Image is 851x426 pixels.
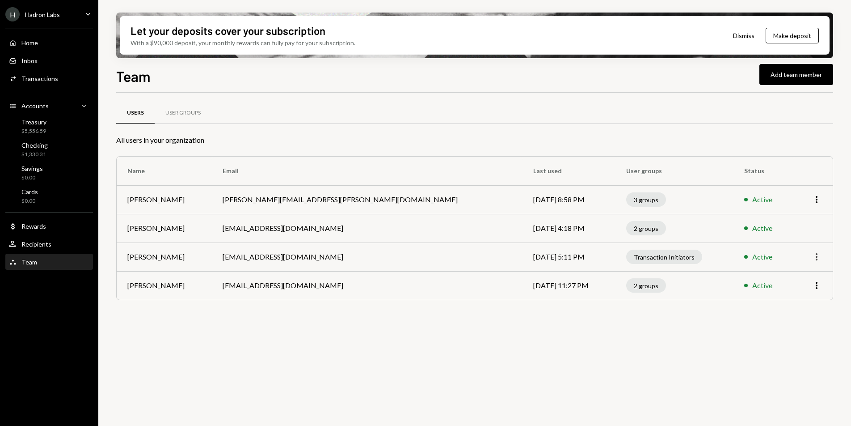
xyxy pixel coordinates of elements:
[212,157,522,185] th: Email
[127,109,144,117] div: Users
[21,57,38,64] div: Inbox
[5,7,20,21] div: H
[21,188,38,196] div: Cards
[21,174,43,182] div: $0.00
[117,157,212,185] th: Name
[116,67,151,85] h1: Team
[21,141,48,149] div: Checking
[5,236,93,252] a: Recipients
[116,102,155,124] a: Users
[5,185,93,207] a: Cards$0.00
[5,254,93,270] a: Team
[117,214,212,243] td: [PERSON_NAME]
[21,258,37,266] div: Team
[5,218,93,234] a: Rewards
[165,109,201,117] div: User Groups
[759,64,833,85] button: Add team member
[5,70,93,86] a: Transactions
[212,243,522,271] td: [EMAIL_ADDRESS][DOMAIN_NAME]
[522,214,615,243] td: [DATE] 4:18 PM
[25,11,60,18] div: Hadron Labs
[21,222,46,230] div: Rewards
[117,185,212,214] td: [PERSON_NAME]
[766,28,819,43] button: Make deposit
[212,185,522,214] td: [PERSON_NAME][EMAIL_ADDRESS][PERSON_NAME][DOMAIN_NAME]
[116,135,833,145] div: All users in your organization
[522,271,615,300] td: [DATE] 11:27 PM
[5,98,93,114] a: Accounts
[117,243,212,271] td: [PERSON_NAME]
[212,214,522,243] td: [EMAIL_ADDRESS][DOMAIN_NAME]
[21,128,46,135] div: $5,556.59
[5,139,93,160] a: Checking$1,330.31
[21,151,48,158] div: $1,330.31
[626,192,666,207] div: 3 groups
[626,221,666,235] div: 2 groups
[21,240,51,248] div: Recipients
[21,197,38,205] div: $0.00
[5,52,93,68] a: Inbox
[733,157,793,185] th: Status
[212,271,522,300] td: [EMAIL_ADDRESS][DOMAIN_NAME]
[21,39,38,47] div: Home
[117,271,212,300] td: [PERSON_NAME]
[131,23,325,38] div: Let your deposits cover your subscription
[752,223,772,234] div: Active
[5,34,93,51] a: Home
[5,162,93,183] a: Savings$0.00
[752,251,772,262] div: Active
[5,115,93,137] a: Treasury$5,556.59
[626,278,666,293] div: 2 groups
[615,157,733,185] th: User groups
[722,25,766,46] button: Dismiss
[21,165,43,172] div: Savings
[626,250,702,264] div: Transaction Initiators
[21,75,58,82] div: Transactions
[21,102,49,110] div: Accounts
[21,118,46,126] div: Treasury
[131,38,355,47] div: With a $90,000 deposit, your monthly rewards can fully pay for your subscription.
[522,185,615,214] td: [DATE] 8:58 PM
[752,194,772,205] div: Active
[752,280,772,291] div: Active
[155,102,211,124] a: User Groups
[522,157,615,185] th: Last used
[522,243,615,271] td: [DATE] 5:11 PM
